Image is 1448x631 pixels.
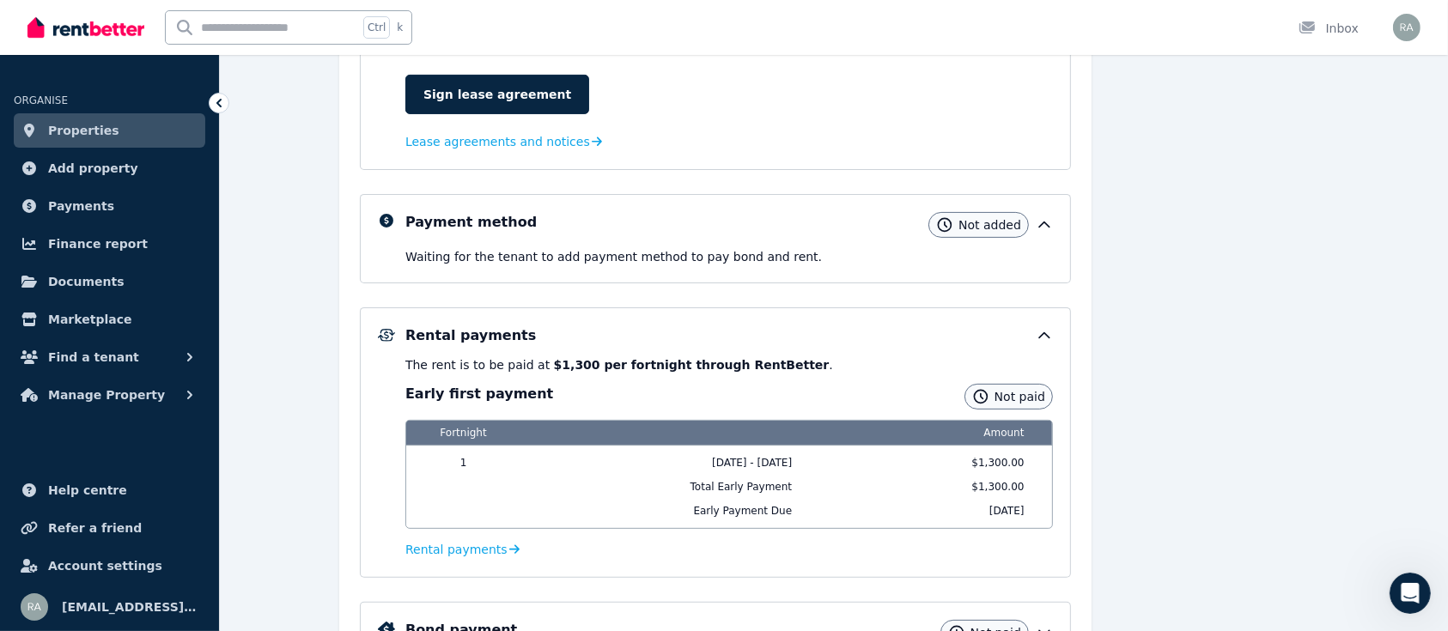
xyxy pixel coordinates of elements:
a: Documents [14,264,205,299]
button: Manage Property [14,378,205,412]
span: Documents [48,271,125,292]
span: Finance report [48,234,148,254]
a: Add property [14,151,205,185]
span: Early Payment Due [520,504,833,518]
a: Help centre [14,473,205,507]
span: Properties [48,120,119,141]
span: [DATE] - [DATE] [520,456,833,470]
a: Marketplace [14,302,205,337]
a: Sign lease agreement [405,75,589,114]
h5: Payment method [405,212,537,233]
button: Find a tenant [14,340,205,374]
p: Waiting for the tenant to add payment method to pay bond and rent . [405,248,1053,265]
span: $1,300.00 [843,480,1031,494]
div: Inbox [1299,20,1359,37]
h5: Rental payments [405,325,536,346]
span: ORGANISE [14,94,68,106]
h3: Early first payment [405,384,553,404]
iframe: Intercom live chat [1390,573,1431,614]
span: Total Early Payment [520,480,833,494]
span: Lease agreements and notices [405,133,590,150]
span: Fortnight [417,421,510,445]
span: Add property [48,158,138,179]
span: Payments [48,196,114,216]
span: [EMAIL_ADDRESS][DOMAIN_NAME] [62,597,198,617]
span: Amount [843,421,1031,445]
a: Account settings [14,549,205,583]
img: rajnvijaya@gmail.com [1393,14,1421,41]
span: Not paid [995,388,1045,405]
span: 1 [417,456,510,470]
span: Marketplace [48,309,131,330]
a: Refer a friend [14,511,205,545]
span: Account settings [48,555,162,576]
span: Manage Property [48,385,165,405]
span: k [397,21,403,34]
p: The rent is to be paid at . [405,356,1053,373]
span: Ctrl [363,16,390,39]
span: Find a tenant [48,347,139,367]
img: Rental Payments [378,329,395,342]
span: [DATE] [843,504,1031,518]
span: Help centre [48,480,127,501]
a: Lease agreements and notices [405,133,602,150]
a: Payments [14,189,205,223]
b: $1,300 per fortnight through RentBetter [554,358,830,372]
span: Refer a friend [48,518,142,538]
span: Rental payments [405,541,508,558]
img: rajnvijaya@gmail.com [21,593,48,621]
img: RentBetter [27,15,144,40]
a: Rental payments [405,541,520,558]
span: Not added [958,216,1021,234]
a: Finance report [14,227,205,261]
a: Properties [14,113,205,148]
span: $1,300.00 [843,456,1031,470]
